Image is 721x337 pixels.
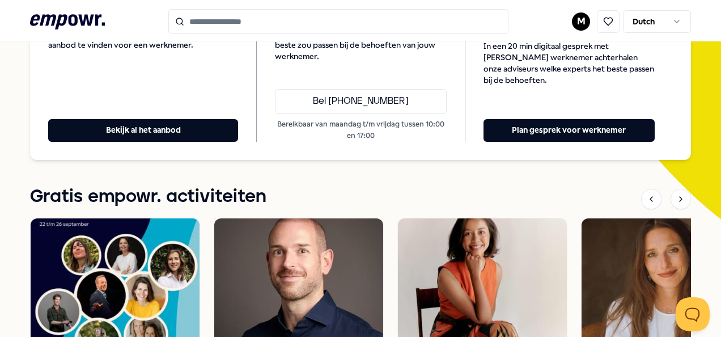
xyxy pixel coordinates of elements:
h1: Gratis empowr. activiteiten [30,183,266,211]
p: Bereikbaar van maandag t/m vrijdag tussen 10:00 en 17:00 [275,119,446,142]
span: Overleg zelf telefonisch welk aanbod het beste zou passen bij de behoeften van jouw werknemer. [275,28,446,62]
button: Bekijk al het aanbod [48,119,238,142]
span: In een 20 min digitaal gesprek met [PERSON_NAME] werknemer achterhalen onze adviseurs welke exper... [484,40,655,86]
input: Search for products, categories or subcategories [168,9,508,34]
button: Plan gesprek voor werknemer [484,119,655,142]
iframe: Help Scout Beacon - Open [676,297,710,331]
button: M [572,12,590,31]
a: Bel [PHONE_NUMBER] [275,89,446,114]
